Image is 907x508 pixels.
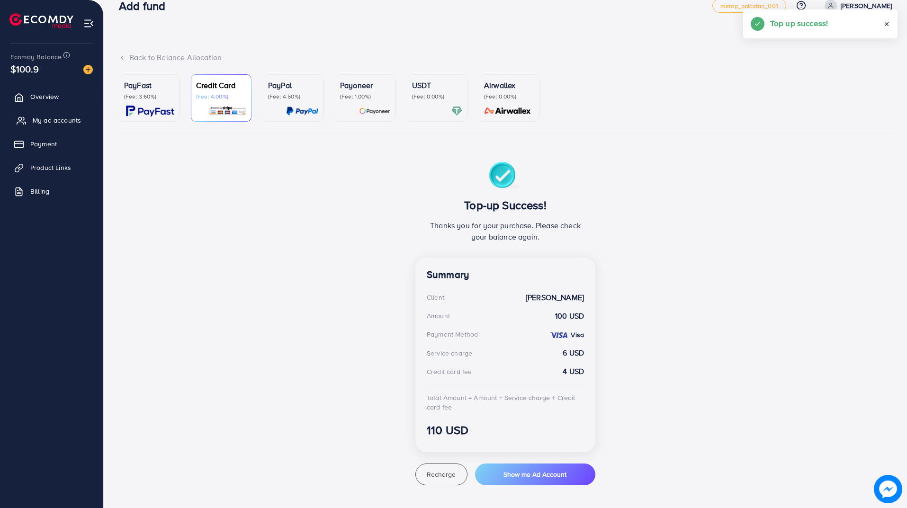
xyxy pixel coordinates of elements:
[209,106,246,116] img: card
[427,348,472,358] div: Service charge
[412,80,462,91] p: USDT
[7,111,96,130] a: My ad accounts
[571,330,584,339] strong: Visa
[126,106,174,116] img: card
[83,65,93,74] img: image
[268,80,318,91] p: PayPal
[555,311,584,321] strong: 100 USD
[427,198,584,212] h3: Top-up Success!
[563,366,584,377] strong: 4 USD
[124,93,174,100] p: (Fee: 3.60%)
[340,80,390,91] p: Payoneer
[10,52,62,62] span: Ecomdy Balance
[503,470,566,479] span: Show me Ad Account
[489,162,522,191] img: success
[119,52,892,63] div: Back to Balance Allocation
[427,220,584,242] p: Thanks you for your purchase. Please check your balance again.
[549,331,568,339] img: credit
[268,93,318,100] p: (Fee: 4.50%)
[412,93,462,100] p: (Fee: 0.00%)
[484,93,534,100] p: (Fee: 0.00%)
[7,134,96,153] a: Payment
[30,92,59,101] span: Overview
[427,330,478,339] div: Payment Method
[484,80,534,91] p: Airwallex
[874,475,902,503] img: image
[526,292,584,303] strong: [PERSON_NAME]
[196,80,246,91] p: Credit Card
[7,158,96,177] a: Product Links
[196,93,246,100] p: (Fee: 4.00%)
[9,60,39,78] span: $100.9
[475,463,595,485] button: Show me Ad Account
[427,393,584,412] div: Total Amount = Amount + Service charge + Credit card fee
[7,87,96,106] a: Overview
[340,93,390,100] p: (Fee: 1.00%)
[7,182,96,201] a: Billing
[720,3,778,9] span: metap_pakistan_001
[30,163,71,172] span: Product Links
[33,116,81,125] span: My ad accounts
[286,106,318,116] img: card
[9,13,73,28] img: logo
[30,187,49,196] span: Billing
[30,139,57,149] span: Payment
[427,269,584,281] h4: Summary
[83,18,94,29] img: menu
[415,463,467,485] button: Recharge
[427,367,472,376] div: Credit card fee
[427,293,444,302] div: Client
[427,470,456,479] span: Recharge
[451,106,462,116] img: card
[427,423,584,437] h3: 110 USD
[563,348,584,358] strong: 6 USD
[124,80,174,91] p: PayFast
[427,311,450,321] div: Amount
[359,106,390,116] img: card
[481,106,534,116] img: card
[770,17,828,29] h5: Top up success!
